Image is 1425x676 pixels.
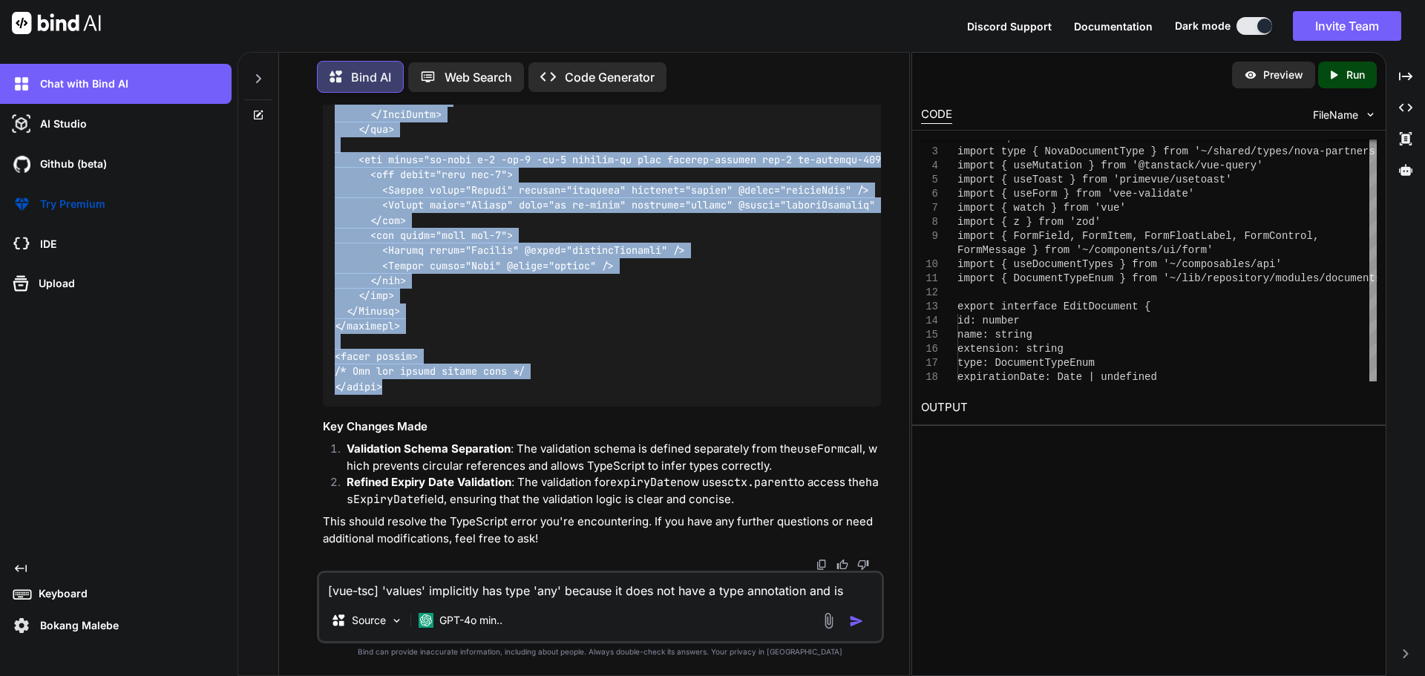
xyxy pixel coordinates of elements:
img: Pick Models [390,614,403,627]
div: 5 [921,173,938,187]
span: import { useDocumentTypes } from '~/composables/ap [957,258,1269,270]
div: 18 [921,370,938,384]
span: import { DocumentTypeEnum } from '~/lib/repository [957,272,1269,284]
p: Github (beta) [34,157,107,171]
span: import type { NovaDocumentType } from '~/shared/ty [957,145,1269,157]
img: attachment [820,612,837,629]
code: hasExpiryDate [347,475,879,507]
img: settings [9,613,34,638]
button: Documentation [1074,19,1153,34]
code: useForm [797,442,844,456]
span: import { FormField, FormItem, FormFloatLabel, Form [957,230,1269,242]
span: import { useMutation } from '@tanstack/vue-query' [957,160,1263,171]
div: 6 [921,187,938,201]
p: IDE [34,237,56,252]
p: Keyboard [33,586,88,601]
h2: OUTPUT [912,390,1386,425]
div: 16 [921,342,938,356]
p: Web Search [445,68,512,86]
div: 8 [921,215,938,229]
span: import { watch } from 'vue' [957,202,1126,214]
img: Bind AI [12,12,101,34]
span: id: number [957,315,1020,326]
div: 13 [921,300,938,314]
p: AI Studio [34,117,87,131]
p: Bind can provide inaccurate information, including about people. Always double-check its answers.... [317,646,884,657]
div: 15 [921,328,938,342]
span: Control, [1269,230,1319,242]
span: export interface EditDocument { [957,301,1150,312]
img: like [836,559,848,571]
h3: Key Changes Made [323,419,881,436]
img: preview [1244,68,1257,82]
p: : The validation schema is defined separately from the call, which prevents circular references a... [347,441,881,474]
p: Code Generator [565,68,655,86]
span: Discord Support [967,20,1052,33]
img: cloudideIcon [9,232,34,257]
img: githubDark [9,151,34,177]
div: 12 [921,286,938,300]
span: i' [1269,258,1282,270]
p: GPT-4o min.. [439,613,502,628]
strong: Refined Expiry Date Validation [347,475,511,489]
div: 4 [921,159,938,173]
p: Upload [33,276,75,291]
button: Discord Support [967,19,1052,34]
code: ctx.parent [727,475,794,490]
span: extension: string [957,343,1064,355]
span: name: string [957,329,1032,341]
code: expiryDate [610,475,677,490]
span: type: DocumentTypeEnum [957,357,1095,369]
img: premium [9,191,34,217]
p: This should resolve the TypeScript error you're encountering. If you have any further questions o... [323,513,881,547]
span: /modules/documents' [1269,272,1388,284]
p: Chat with Bind AI [34,76,128,91]
span: pes/nova-partners' [1269,145,1381,157]
img: chevron down [1364,108,1377,121]
img: GPT-4o mini [419,613,433,628]
img: icon [849,614,864,629]
div: 3 [921,145,938,159]
p: Try Premium [34,197,105,211]
div: 11 [921,272,938,286]
span: import { z } from 'zod' [957,216,1101,228]
img: copy [816,559,828,571]
p: : The validation for now uses to access the field, ensuring that the validation logic is clear an... [347,474,881,508]
div: 17 [921,356,938,370]
div: CODE [921,106,952,124]
img: dislike [857,559,869,571]
img: darkChat [9,71,34,96]
span: import { useForm } from 'vee-validate' [957,188,1194,200]
p: Bind AI [351,68,391,86]
button: Invite Team [1293,11,1401,41]
strong: Validation Schema Separation [347,442,511,456]
p: Bokang Malebe [34,618,119,633]
span: FileName [1313,108,1358,122]
div: 10 [921,257,938,272]
span: expirationDate: Date | undefined [957,371,1157,383]
span: Documentation [1074,20,1153,33]
div: 9 [921,229,938,243]
p: Run [1346,68,1365,82]
div: 14 [921,314,938,328]
span: import { useToast } from 'primevue/usetoast' [957,174,1232,186]
div: 7 [921,201,938,215]
img: darkAi-studio [9,111,34,137]
p: Source [352,613,386,628]
span: FormMessage } from '~/components/ui/form' [957,244,1213,256]
p: Preview [1263,68,1303,82]
span: Dark mode [1175,19,1231,33]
